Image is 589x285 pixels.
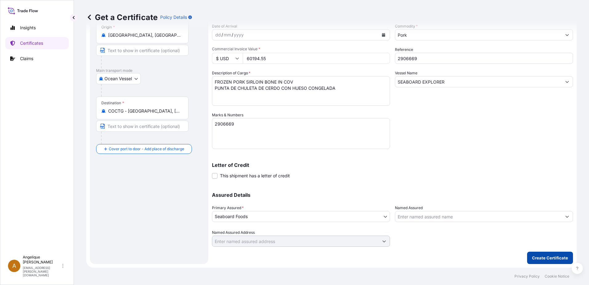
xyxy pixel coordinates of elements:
button: Seaboard Foods [212,211,390,222]
p: Certificates [20,40,43,46]
a: Insights [5,22,69,34]
span: Commercial Invoice Value [212,47,390,52]
p: [EMAIL_ADDRESS][PERSON_NAME][DOMAIN_NAME] [23,266,61,277]
label: Vessel Name [395,70,417,76]
span: Ocean Vessel [104,76,132,82]
input: Text to appear on certificate [96,121,189,132]
div: Destination [101,101,124,105]
a: Claims [5,52,69,65]
div: year, [233,31,244,39]
p: Policy Details [160,14,187,20]
button: Show suggestions [379,236,390,247]
input: Text to appear on certificate [96,45,189,56]
div: / [232,31,233,39]
input: Enter booking reference [395,53,573,64]
input: Assured Name [395,211,562,222]
input: Enter amount [243,53,390,64]
label: Named Assured Address [212,229,255,236]
label: Reference [395,47,413,53]
p: Main transport mode [96,68,202,73]
button: Calendar [379,30,388,40]
a: Certificates [5,37,69,49]
p: Create Certificate [532,255,568,261]
a: Privacy Policy [514,274,540,279]
button: Create Certificate [527,252,573,264]
span: Primary Assured [212,205,244,211]
label: Named Assured [395,205,423,211]
input: Origin [108,32,181,38]
button: Show suggestions [562,211,573,222]
button: Select transport [96,73,141,84]
span: This shipment has a letter of credit [220,173,290,179]
p: Letter of Credit [212,163,573,167]
span: A [12,263,16,269]
input: Destination [108,108,181,114]
div: day, [215,31,221,39]
p: Assured Details [212,192,573,197]
p: Angelique [PERSON_NAME] [23,255,61,265]
div: month, [223,31,232,39]
p: Get a Certificate [86,12,158,22]
button: Show suggestions [562,76,573,87]
input: Type to search commodity [395,29,562,40]
p: Insights [20,25,36,31]
span: Cover port to door - Add place of discharge [109,146,184,152]
input: Named Assured Address [212,236,379,247]
label: Description of Cargo [212,70,250,76]
label: Marks & Numbers [212,112,243,118]
p: Claims [20,56,33,62]
button: Cover port to door - Add place of discharge [96,144,192,154]
span: Seaboard Foods [215,213,248,220]
div: / [221,31,223,39]
button: Show suggestions [562,29,573,40]
a: Cookie Notice [545,274,569,279]
input: Type to search vessel name or IMO [395,76,562,87]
